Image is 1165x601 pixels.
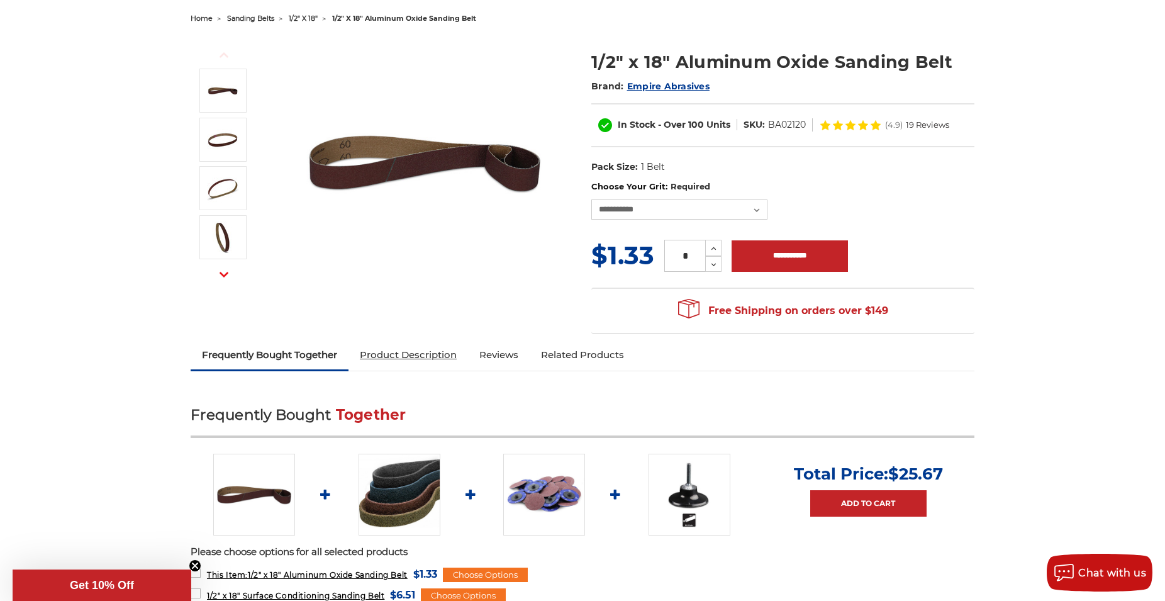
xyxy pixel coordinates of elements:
dt: Pack Size: [591,160,638,174]
a: Reviews [468,341,530,369]
div: Get 10% OffClose teaser [13,570,191,601]
dd: BA02120 [768,118,806,132]
label: Choose Your Grit: [591,181,974,193]
span: 1/2" x 18" Aluminum Oxide Sanding Belt [207,570,408,580]
span: 1/2" x 18" aluminum oxide sanding belt [332,14,476,23]
h1: 1/2" x 18" Aluminum Oxide Sanding Belt [591,50,974,74]
span: Frequently Bought [191,406,331,424]
a: home [191,14,213,23]
span: $25.67 [888,464,943,484]
button: Previous [209,42,239,69]
span: 19 Reviews [906,121,949,129]
span: Together [336,406,406,424]
small: Required [671,181,710,191]
img: 1/2" x 18" Aluminum Oxide Sanding Belt [207,124,238,155]
img: 1/2" x 18" Aluminum Oxide File Belt [207,75,238,106]
div: Choose Options [443,568,528,583]
a: 1/2" x 18" [289,14,318,23]
span: (4.9) [885,121,903,129]
a: Add to Cart [810,490,927,517]
img: 1/2" x 18" Aluminum Oxide File Belt [299,37,550,288]
span: Units [706,119,730,130]
a: Related Products [530,341,635,369]
span: Free Shipping on orders over $149 [678,298,888,323]
img: 1/2" x 18" Aluminum Oxide File Belt [213,454,295,536]
span: Get 10% Off [70,579,134,592]
span: 100 [688,119,704,130]
button: Chat with us [1047,554,1152,592]
img: 1/2" x 18" Sanding Belt AOX [207,172,238,204]
span: - Over [658,119,686,130]
p: Please choose options for all selected products [191,545,974,559]
img: 1/2" x 18" - Aluminum Oxide Sanding Belt [207,222,238,253]
button: Close teaser [189,559,201,572]
span: $1.33 [413,566,437,583]
a: Product Description [348,341,468,369]
span: 1/2" x 18" Surface Conditioning Sanding Belt [207,591,384,600]
dd: 1 Belt [641,160,665,174]
span: In Stock [618,119,655,130]
strong: This Item: [207,570,248,580]
p: Total Price: [794,464,943,484]
a: sanding belts [227,14,274,23]
dt: SKU: [744,118,765,132]
a: Empire Abrasives [627,81,710,92]
span: $1.33 [591,240,654,271]
span: Brand: [591,81,624,92]
a: Frequently Bought Together [191,341,348,369]
span: Chat with us [1078,567,1146,579]
button: Next [209,261,239,288]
